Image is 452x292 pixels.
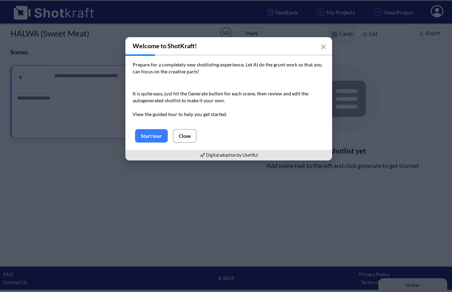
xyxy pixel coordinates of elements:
[133,62,245,67] span: Prepare for a completely new shotlisting experience.
[125,37,332,54] h3: Welcome to ShotKraft!
[135,129,168,143] button: Start tour
[200,152,258,158] a: 🚀 Digital adoption by Usetiful
[5,6,64,11] div: Online
[173,129,196,143] button: Close
[133,90,325,118] p: It is quite easy, just hit the Generate button for each scene, then review and edit the autogener...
